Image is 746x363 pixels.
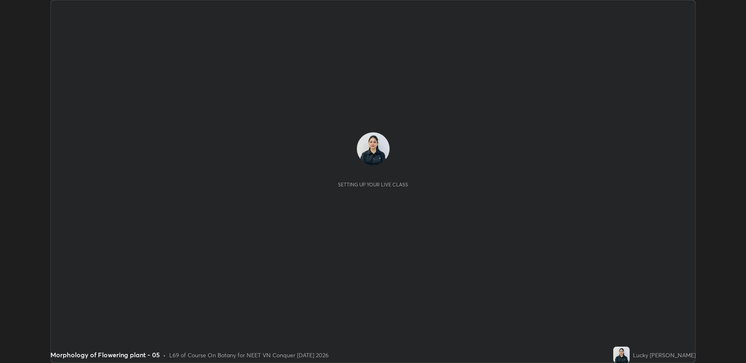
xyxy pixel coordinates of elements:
[50,350,160,360] div: Morphology of Flowering plant - 05
[357,132,390,165] img: ac32ed79869041e68d2c152ee794592b.jpg
[633,351,696,359] div: Lucky [PERSON_NAME]
[163,351,166,359] div: •
[338,181,408,188] div: Setting up your live class
[169,351,329,359] div: L69 of Course On Botany for NEET VN Conquer [DATE] 2026
[613,347,630,363] img: ac32ed79869041e68d2c152ee794592b.jpg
